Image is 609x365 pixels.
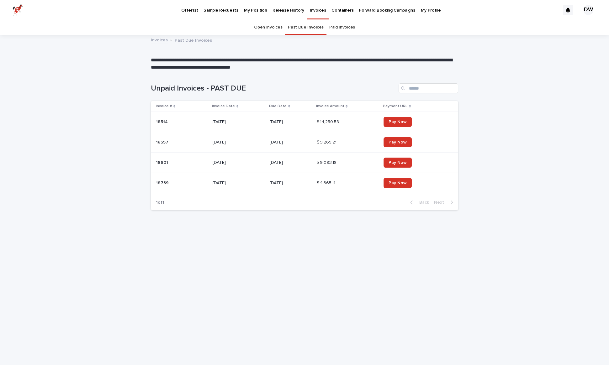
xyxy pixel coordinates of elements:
p: 1 of 1 [151,195,169,210]
p: Invoice # [156,103,172,110]
p: [DATE] [270,160,312,165]
span: Back [416,200,429,205]
p: $ 9,093.18 [316,159,337,165]
span: Pay Now [389,120,407,124]
a: Pay Now [384,117,412,127]
p: 18557 [156,138,170,145]
p: [DATE] [270,119,312,125]
p: Due Date [269,103,287,110]
tr: 1860118601 [DATE][DATE]$ 9,093.18$ 9,093.18 Pay Now [151,153,458,173]
p: $ 9,265.21 [316,138,337,145]
span: Pay Now [389,160,407,165]
p: [DATE] [270,140,312,145]
a: Invoices [151,36,168,43]
h1: Unpaid Invoices - PAST DUE [151,84,396,93]
tr: 1873918739 [DATE][DATE]$ 4,365.11$ 4,365.11 Pay Now [151,173,458,193]
a: Open Invoices [254,20,282,35]
p: Invoice Amount [316,103,344,110]
img: zttTXibQQrCfv9chImQE [13,4,23,16]
tr: 1851418514 [DATE][DATE]$ 14,250.58$ 14,250.58 Pay Now [151,112,458,132]
p: 18601 [156,159,169,165]
p: [DATE] [213,180,265,186]
span: Pay Now [389,181,407,185]
a: Paid Invoices [329,20,355,35]
p: $ 4,365.11 [316,179,336,186]
p: [DATE] [270,180,312,186]
a: Past Due Invoices [288,20,324,35]
a: Pay Now [384,158,412,168]
p: [DATE] [213,160,265,165]
div: DW [583,5,593,15]
p: Past Due Invoices [175,36,212,43]
p: 18739 [156,179,170,186]
button: Next [432,200,458,205]
tr: 1855718557 [DATE][DATE]$ 9,265.21$ 9,265.21 Pay Now [151,132,458,153]
span: Pay Now [389,140,407,144]
p: [DATE] [213,140,265,145]
button: Back [405,200,432,205]
span: Next [434,200,448,205]
p: $ 14,250.58 [316,118,340,125]
a: Pay Now [384,137,412,147]
a: Pay Now [384,178,412,188]
p: 18514 [156,118,169,125]
input: Search [399,83,458,93]
p: Invoice Date [212,103,235,110]
p: Payment URL [383,103,407,110]
p: [DATE] [213,119,265,125]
